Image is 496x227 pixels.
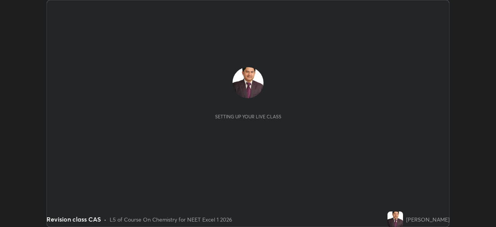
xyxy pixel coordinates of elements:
img: 682439f971974016be8beade0d312caf.jpg [387,211,403,227]
img: 682439f971974016be8beade0d312caf.jpg [232,67,263,98]
div: L5 of Course On Chemistry for NEET Excel 1 2026 [110,215,232,224]
div: Setting up your live class [215,114,281,120]
div: Revision class CAS [46,215,101,224]
div: [PERSON_NAME] [406,215,449,224]
div: • [104,215,107,224]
